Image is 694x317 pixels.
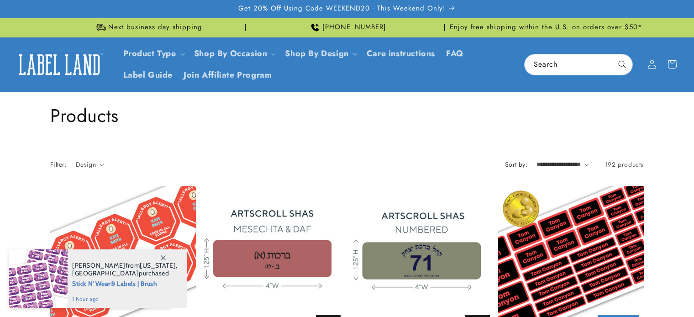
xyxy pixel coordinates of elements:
span: Join Affiliate Program [184,70,272,80]
label: Sort by: [505,160,527,169]
div: Announcement [448,18,644,37]
a: FAQ [441,43,469,64]
summary: Shop By Occasion [189,43,280,64]
span: Next business day shipping [108,23,202,32]
span: Label Guide [123,70,173,80]
a: Label Land [11,47,109,82]
summary: Shop By Design [279,43,361,64]
span: Get 20% Off Using Code WEEKEND20 - This Weekend Only! [238,4,446,13]
span: Care instructions [367,48,435,59]
span: [US_STATE] [140,261,176,269]
summary: Design (0 selected) [76,160,104,169]
span: Enjoy free shipping within the U.S. on orders over $50* [450,23,642,32]
span: [PERSON_NAME] [72,261,126,269]
span: FAQ [446,48,464,59]
div: Announcement [50,18,246,37]
span: Shop By Occasion [194,48,268,59]
span: Design [76,160,96,169]
span: [PHONE_NUMBER] [322,23,386,32]
div: Announcement [249,18,445,37]
span: from , purchased [72,262,178,277]
img: Label Land [14,50,105,79]
a: Care instructions [361,43,441,64]
a: Join Affiliate Program [178,64,277,86]
span: [GEOGRAPHIC_DATA] [72,269,139,277]
a: Shop By Design [285,48,348,59]
summary: Product Type [118,43,189,64]
a: Label Guide [118,64,179,86]
a: Product Type [123,48,176,59]
span: 192 products [605,160,644,169]
h1: Products [50,104,644,127]
h2: Filter: [50,160,67,169]
button: Search [612,54,632,74]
